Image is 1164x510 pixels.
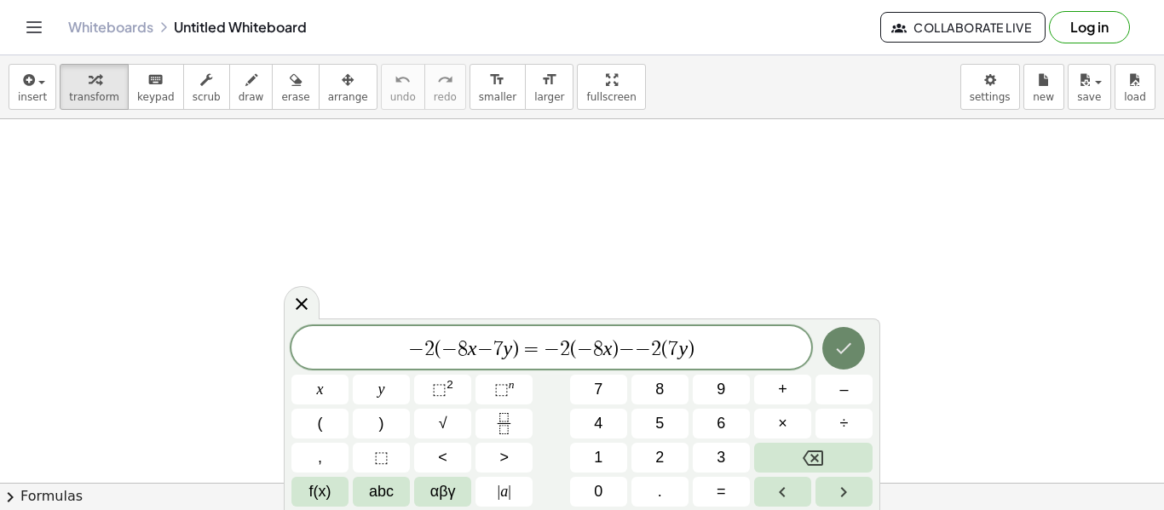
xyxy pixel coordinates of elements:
[447,378,453,391] sup: 2
[477,339,493,359] span: −
[137,91,175,103] span: keypad
[414,443,471,473] button: Less than
[432,381,447,398] span: ⬚
[880,12,1046,43] button: Collaborate Live
[754,443,873,473] button: Backspace
[570,443,627,473] button: 1
[655,412,664,435] span: 5
[541,70,557,90] i: format_size
[435,339,441,359] span: (
[489,70,505,90] i: format_size
[754,477,811,507] button: Left arrow
[437,70,453,90] i: redo
[1077,91,1101,103] span: save
[493,339,504,359] span: 7
[717,378,725,401] span: 9
[318,446,322,469] span: ,
[693,477,750,507] button: Equals
[570,339,577,359] span: (
[353,443,410,473] button: Placeholder
[678,337,688,359] var: y
[815,409,873,438] button: Divide
[475,409,533,438] button: Fraction
[754,375,811,404] button: Plus
[424,64,466,110] button: redoredo
[895,20,1031,35] span: Collaborate Live
[369,480,394,503] span: abc
[693,375,750,404] button: 9
[60,64,129,110] button: transform
[594,412,602,435] span: 4
[9,64,56,110] button: insert
[272,64,319,110] button: erase
[68,19,153,36] a: Whiteboards
[631,477,689,507] button: .
[655,446,664,469] span: 2
[570,375,627,404] button: 7
[658,480,662,503] span: .
[960,64,1020,110] button: settings
[570,409,627,438] button: 4
[631,375,689,404] button: 8
[319,64,377,110] button: arrange
[193,91,221,103] span: scrub
[1033,91,1054,103] span: new
[430,480,456,503] span: αβγ
[128,64,184,110] button: keyboardkeypad
[509,378,515,391] sup: n
[668,339,678,359] span: 7
[534,91,564,103] span: larger
[475,477,533,507] button: Absolute value
[631,443,689,473] button: 2
[475,375,533,404] button: Superscript
[688,339,694,359] span: )
[381,64,425,110] button: undoundo
[504,337,513,359] var: y
[594,480,602,503] span: 0
[1124,91,1146,103] span: load
[498,483,501,500] span: |
[508,483,511,500] span: |
[441,339,458,359] span: −
[840,412,849,435] span: ÷
[18,91,47,103] span: insert
[651,339,661,359] span: 2
[612,339,619,359] span: )
[414,409,471,438] button: Square root
[519,339,544,359] span: =
[353,409,410,438] button: )
[1068,64,1111,110] button: save
[353,375,410,404] button: y
[822,327,865,370] button: Done
[577,339,593,359] span: −
[479,91,516,103] span: smaller
[438,446,447,469] span: <
[778,378,787,401] span: +
[693,409,750,438] button: 6
[414,375,471,404] button: Squared
[655,378,664,401] span: 8
[379,412,384,435] span: )
[1115,64,1155,110] button: load
[424,339,435,359] span: 2
[408,339,424,359] span: −
[970,91,1011,103] span: settings
[594,378,602,401] span: 7
[475,443,533,473] button: Greater than
[494,381,509,398] span: ⬚
[577,64,645,110] button: fullscreen
[470,64,526,110] button: format_sizesmaller
[1049,11,1130,43] button: Log in
[281,91,309,103] span: erase
[619,339,635,359] span: −
[815,375,873,404] button: Minus
[239,91,264,103] span: draw
[631,409,689,438] button: 5
[69,91,119,103] span: transform
[839,378,848,401] span: –
[498,480,511,503] span: a
[20,14,48,41] button: Toggle navigation
[544,339,560,359] span: −
[594,446,602,469] span: 1
[525,64,573,110] button: format_sizelarger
